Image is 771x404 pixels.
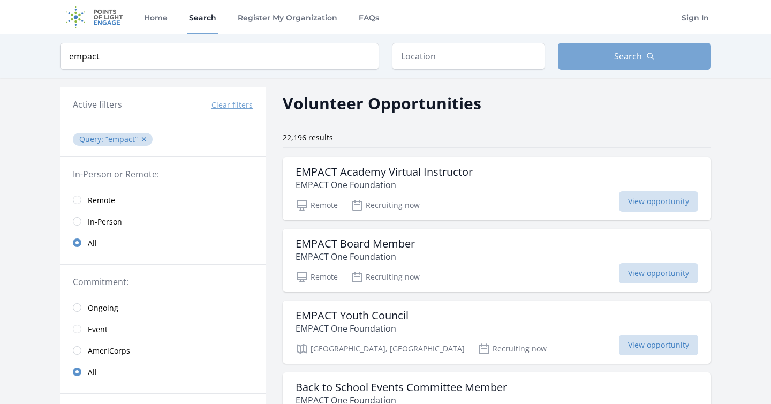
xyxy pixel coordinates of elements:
p: Recruiting now [478,342,547,355]
button: ✕ [141,134,147,145]
span: Remote [88,195,115,206]
span: All [88,367,97,378]
p: Recruiting now [351,271,420,283]
h3: EMPACT Board Member [296,237,415,250]
h3: EMPACT Academy Virtual Instructor [296,166,473,178]
span: Query : [79,134,105,144]
a: Event [60,318,266,340]
span: View opportunity [619,335,698,355]
span: All [88,238,97,249]
a: EMPACT Academy Virtual Instructor EMPACT One Foundation Remote Recruiting now View opportunity [283,157,711,220]
legend: In-Person or Remote: [73,168,253,181]
a: Ongoing [60,297,266,318]
button: Clear filters [211,100,253,110]
p: EMPACT One Foundation [296,178,473,191]
span: AmeriCorps [88,346,130,356]
span: View opportunity [619,191,698,212]
a: All [60,361,266,383]
p: Remote [296,271,338,283]
span: 22,196 results [283,132,333,143]
a: Remote [60,189,266,211]
a: EMPACT Board Member EMPACT One Foundation Remote Recruiting now View opportunity [283,229,711,292]
button: Search [558,43,711,70]
h3: EMPACT Youth Council [296,309,409,322]
h3: Active filters [73,98,122,111]
p: EMPACT One Foundation [296,322,409,335]
span: View opportunity [619,263,698,283]
h3: Back to School Events Committee Member [296,381,507,394]
legend: Commitment: [73,275,253,288]
p: Remote [296,199,338,212]
span: In-Person [88,216,122,227]
p: EMPACT One Foundation [296,250,415,263]
q: empact [105,134,138,144]
span: Event [88,324,108,335]
p: [GEOGRAPHIC_DATA], [GEOGRAPHIC_DATA] [296,342,465,355]
a: In-Person [60,211,266,232]
input: Keyword [60,43,379,70]
input: Location [392,43,545,70]
span: Search [614,50,642,63]
a: All [60,232,266,253]
h2: Volunteer Opportunities [283,91,481,115]
span: Ongoing [88,303,118,313]
a: EMPACT Youth Council EMPACT One Foundation [GEOGRAPHIC_DATA], [GEOGRAPHIC_DATA] Recruiting now Vi... [283,301,711,364]
a: AmeriCorps [60,340,266,361]
p: Recruiting now [351,199,420,212]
